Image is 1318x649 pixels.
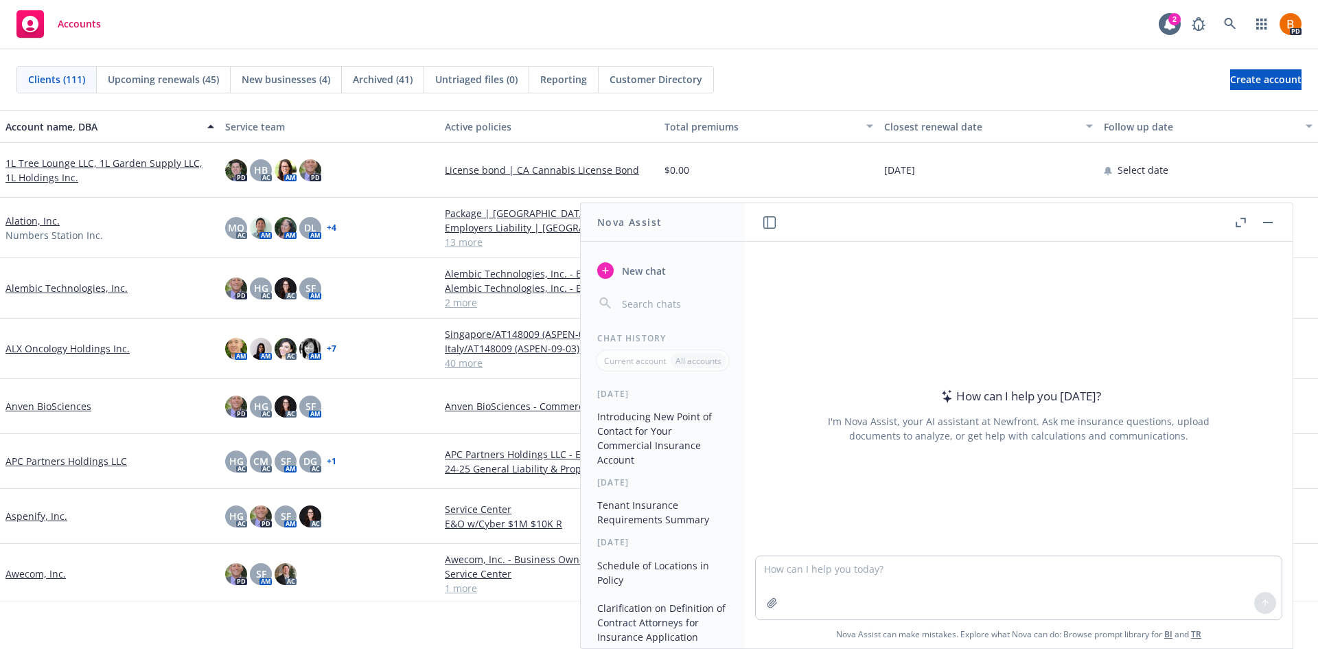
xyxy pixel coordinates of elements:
[225,563,247,585] img: photo
[5,399,91,413] a: Anven BioSciences
[225,277,247,299] img: photo
[327,457,336,466] a: + 1
[5,567,66,581] a: Awecom, Inc.
[937,387,1101,405] div: How can I help you [DATE]?
[275,563,297,585] img: photo
[1230,69,1302,90] a: Create account
[1191,628,1201,640] a: TR
[58,19,101,30] span: Accounts
[445,220,654,235] a: Employers Liability | [GEOGRAPHIC_DATA] EL
[445,516,654,531] a: E&O w/Cyber $1M $10K R
[5,214,60,228] a: Alation, Inc.
[256,567,266,581] span: SF
[305,399,316,413] span: SF
[445,163,654,177] a: License bond | CA Cannabis License Bond
[1104,119,1297,134] div: Follow up date
[229,454,244,468] span: HG
[353,72,413,87] span: Archived (41)
[581,477,745,488] div: [DATE]
[275,159,297,181] img: photo
[28,72,85,87] span: Clients (111)
[445,552,654,567] a: Awecom, Inc. - Business Owners
[445,341,654,356] a: Italy/AT148009 (ASPEN-09-03)
[445,206,654,220] a: Package | [GEOGRAPHIC_DATA]
[445,327,654,341] a: Singapore/AT148009 (ASPEN-09-03)
[675,355,721,367] p: All accounts
[225,119,434,134] div: Service team
[826,414,1212,443] div: I'm Nova Assist, your AI assistant at Newfront. Ask me insurance questions, upload documents to a...
[254,281,268,295] span: HG
[592,494,734,531] button: Tenant Insurance Requirements Summary
[275,277,297,299] img: photo
[5,119,199,134] div: Account name, DBA
[581,388,745,400] div: [DATE]
[327,345,336,353] a: + 7
[1230,67,1302,93] span: Create account
[281,509,291,523] span: SF
[5,228,103,242] span: Numbers Station Inc.
[659,110,879,143] button: Total premiums
[229,509,244,523] span: HG
[445,356,654,370] a: 40 more
[581,332,745,344] div: Chat History
[5,454,127,468] a: APC Partners Holdings LLC
[1280,13,1302,35] img: photo
[1216,10,1244,38] a: Search
[228,220,244,235] span: MQ
[5,509,67,523] a: Aspenify, Inc.
[445,502,654,516] a: Service Center
[305,281,316,295] span: SF
[445,399,654,413] a: Anven BioSciences - Commercial Package
[597,215,662,229] h1: Nova Assist
[445,266,654,281] a: Alembic Technologies, Inc. - Excess Liability
[445,295,654,310] a: 2 more
[592,258,734,283] button: New chat
[581,536,745,548] div: [DATE]
[750,620,1287,648] span: Nova Assist can make mistakes. Explore what Nova can do: Browse prompt library for and
[592,554,734,591] button: Schedule of Locations in Policy
[225,338,247,360] img: photo
[1185,10,1212,38] a: Report a Bug
[445,281,654,295] a: Alembic Technologies, Inc. - E&O with Cyber
[592,405,734,471] button: Introducing New Point of Contact for Your Commercial Insurance Account
[108,72,219,87] span: Upcoming renewals (45)
[299,505,321,527] img: photo
[1118,163,1168,177] span: Select date
[303,454,317,468] span: DG
[304,220,316,235] span: DL
[439,110,659,143] button: Active policies
[540,72,587,87] span: Reporting
[254,399,268,413] span: HG
[5,281,128,295] a: Alembic Technologies, Inc.
[5,156,214,185] a: 1L Tree Lounge LLC, 1L Garden Supply LLC, 1L Holdings Inc.
[327,224,336,232] a: + 4
[250,505,272,527] img: photo
[445,581,654,595] a: 1 more
[250,338,272,360] img: photo
[445,567,654,581] a: Service Center
[1168,13,1181,25] div: 2
[1164,628,1172,640] a: BI
[225,396,247,418] img: photo
[275,217,297,239] img: photo
[225,159,247,181] img: photo
[879,110,1098,143] button: Closest renewal date
[664,119,858,134] div: Total premiums
[884,119,1078,134] div: Closest renewal date
[254,163,268,177] span: HB
[299,338,321,360] img: photo
[220,110,439,143] button: Service team
[884,163,915,177] span: [DATE]
[435,72,518,87] span: Untriaged files (0)
[275,338,297,360] img: photo
[1248,10,1275,38] a: Switch app
[664,163,689,177] span: $0.00
[281,454,291,468] span: SF
[592,597,734,648] button: Clarification on Definition of Contract Attorneys for Insurance Application
[1098,110,1318,143] button: Follow up date
[445,462,654,476] a: 24-25 General Liability & Property
[604,355,666,367] p: Current account
[242,72,330,87] span: New businesses (4)
[445,119,654,134] div: Active policies
[445,235,654,249] a: 13 more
